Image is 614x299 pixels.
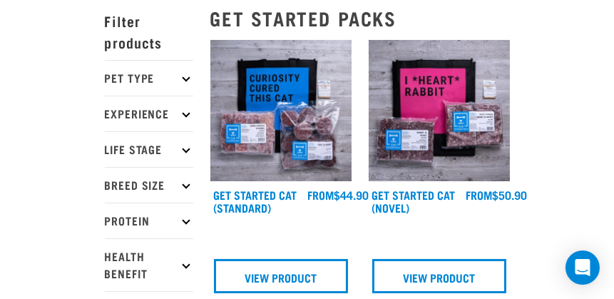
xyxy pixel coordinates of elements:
[307,191,334,198] span: FROM
[210,40,352,181] img: Assortment Of Raw Essential Products For Cats Including, Blue And Black Tote Bag With "Curiosity ...
[210,7,510,29] h2: Get Started Packs
[466,188,527,201] div: $50.90
[369,40,510,181] img: Assortment Of Raw Essential Products For Cats Including, Pink And Black Tote Bag With "I *Heart* ...
[566,250,600,285] div: Open Intercom Messenger
[214,191,297,211] a: Get Started Cat (Standard)
[105,203,193,238] p: Protein
[307,188,369,201] div: $44.90
[105,131,193,167] p: Life Stage
[105,96,193,131] p: Experience
[466,191,492,198] span: FROM
[105,3,193,60] p: Filter products
[105,167,193,203] p: Breed Size
[105,60,193,96] p: Pet Type
[214,259,348,293] a: View Product
[372,259,506,293] a: View Product
[105,238,193,291] p: Health Benefit
[372,191,456,211] a: Get Started Cat (Novel)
